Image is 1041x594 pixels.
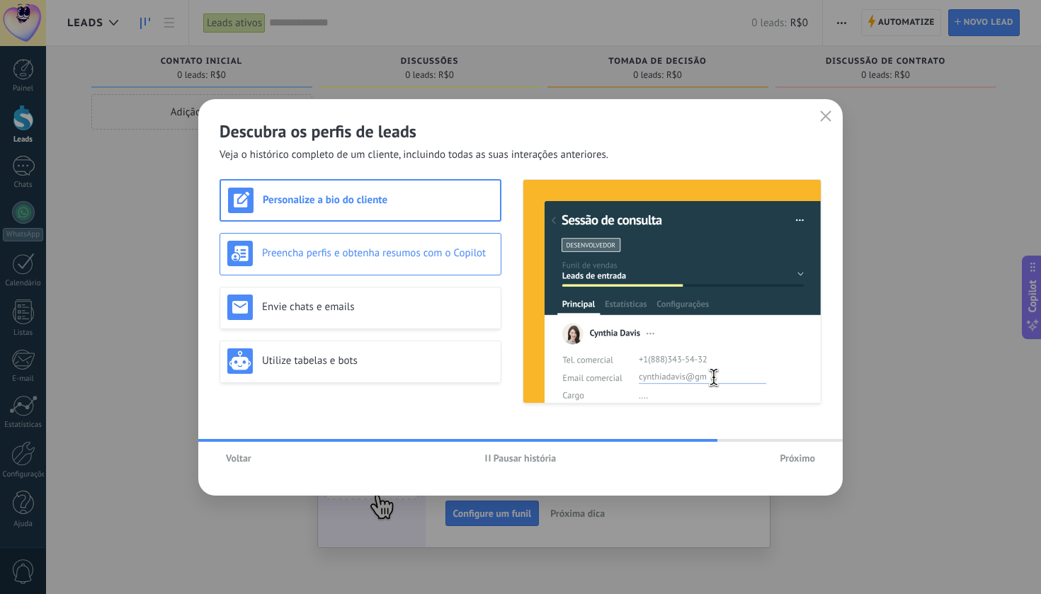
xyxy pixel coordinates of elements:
[220,120,821,142] h2: Descubra os perfis de leads
[479,447,563,469] button: Pausar história
[220,447,258,469] button: Voltar
[773,447,821,469] button: Próximo
[220,148,608,162] span: Veja o histórico completo de um cliente, incluindo todas as suas interações anteriores.
[262,246,494,260] h3: Preencha perfis e obtenha resumos com o Copilot
[262,300,494,314] h3: Envie chats e emails
[780,453,815,463] span: Próximo
[262,354,494,367] h3: Utilize tabelas e bots
[226,453,251,463] span: Voltar
[263,193,493,207] h3: Personalize a bio do cliente
[494,453,557,463] span: Pausar história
